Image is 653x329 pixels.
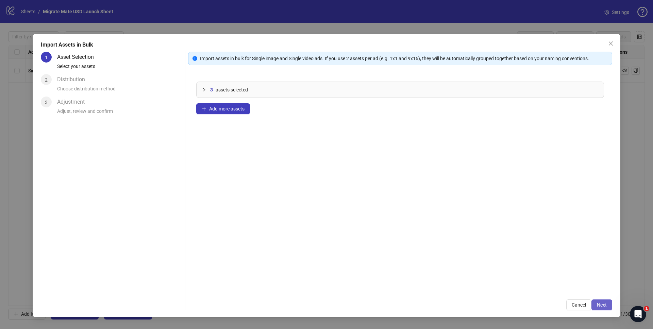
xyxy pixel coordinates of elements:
[605,38,616,49] button: Close
[608,41,614,46] span: close
[45,55,48,60] span: 1
[41,41,612,49] div: Import Assets in Bulk
[597,302,607,308] span: Next
[57,63,182,74] div: Select your assets
[57,107,182,119] div: Adjust, review and confirm
[644,306,649,311] span: 1
[45,100,48,105] span: 3
[57,74,90,85] div: Distribution
[200,55,608,62] div: Import assets in bulk for Single image and Single video ads. If you use 2 assets per ad (e.g. 1x1...
[192,56,197,61] span: info-circle
[57,52,99,63] div: Asset Selection
[196,103,250,114] button: Add more assets
[216,86,248,93] span: assets selected
[45,77,48,83] span: 2
[209,106,245,111] span: Add more assets
[591,299,612,310] button: Next
[566,299,591,310] button: Cancel
[57,85,182,97] div: Choose distribution method
[202,106,206,111] span: plus
[57,97,90,107] div: Adjustment
[630,306,646,322] iframe: Intercom live chat
[572,302,586,308] span: Cancel
[202,88,206,92] span: collapsed
[210,86,213,93] span: 3
[197,82,604,98] div: 3assets selected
